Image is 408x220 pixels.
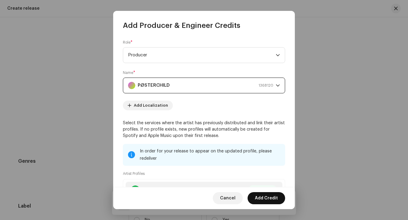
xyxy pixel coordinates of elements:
[123,120,285,139] p: Select the services where the artist has previously distributed and link their artist profiles. I...
[255,192,278,204] span: Add Credit
[128,78,276,93] span: PØSTERCHILD
[134,99,168,112] span: Add Localization
[138,78,170,93] strong: PØSTERCHILD
[258,78,273,93] span: 1368120
[213,192,243,204] button: Cancel
[220,192,235,204] span: Cancel
[248,192,285,204] button: Add Credit
[128,48,276,63] span: Producer
[123,40,133,45] label: Role
[123,101,173,110] button: Add Localization
[140,148,280,162] div: In order for your release to appear on the updated profile, please redeliver
[248,185,278,195] button: Linked
[276,78,280,93] div: dropdown trigger
[123,171,145,177] small: Artist Profiles
[123,21,240,30] span: Add Producer & Engineer Credits
[123,70,135,75] label: Name
[276,48,280,63] div: dropdown trigger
